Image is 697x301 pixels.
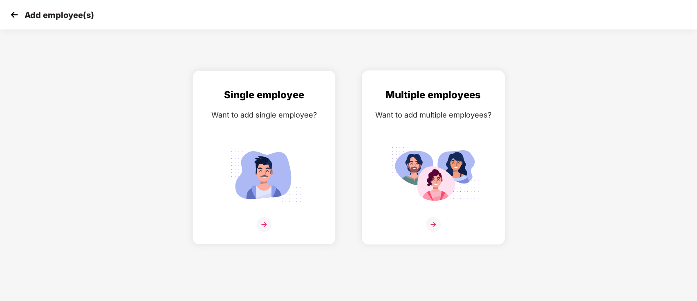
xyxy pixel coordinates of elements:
div: Want to add multiple employees? [370,109,496,121]
div: Want to add single employee? [201,109,327,121]
img: svg+xml;base64,PHN2ZyB4bWxucz0iaHR0cDovL3d3dy53My5vcmcvMjAwMC9zdmciIHdpZHRoPSIzNiIgaGVpZ2h0PSIzNi... [426,217,441,232]
img: svg+xml;base64,PHN2ZyB4bWxucz0iaHR0cDovL3d3dy53My5vcmcvMjAwMC9zdmciIGlkPSJNdWx0aXBsZV9lbXBsb3llZS... [388,143,479,207]
p: Add employee(s) [25,10,94,20]
img: svg+xml;base64,PHN2ZyB4bWxucz0iaHR0cDovL3d3dy53My5vcmcvMjAwMC9zdmciIHdpZHRoPSIzNiIgaGVpZ2h0PSIzNi... [257,217,271,232]
div: Single employee [201,87,327,103]
img: svg+xml;base64,PHN2ZyB4bWxucz0iaHR0cDovL3d3dy53My5vcmcvMjAwMC9zdmciIHdpZHRoPSIzMCIgaGVpZ2h0PSIzMC... [8,9,20,21]
div: Multiple employees [370,87,496,103]
img: svg+xml;base64,PHN2ZyB4bWxucz0iaHR0cDovL3d3dy53My5vcmcvMjAwMC9zdmciIGlkPSJTaW5nbGVfZW1wbG95ZWUiIH... [218,143,310,207]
